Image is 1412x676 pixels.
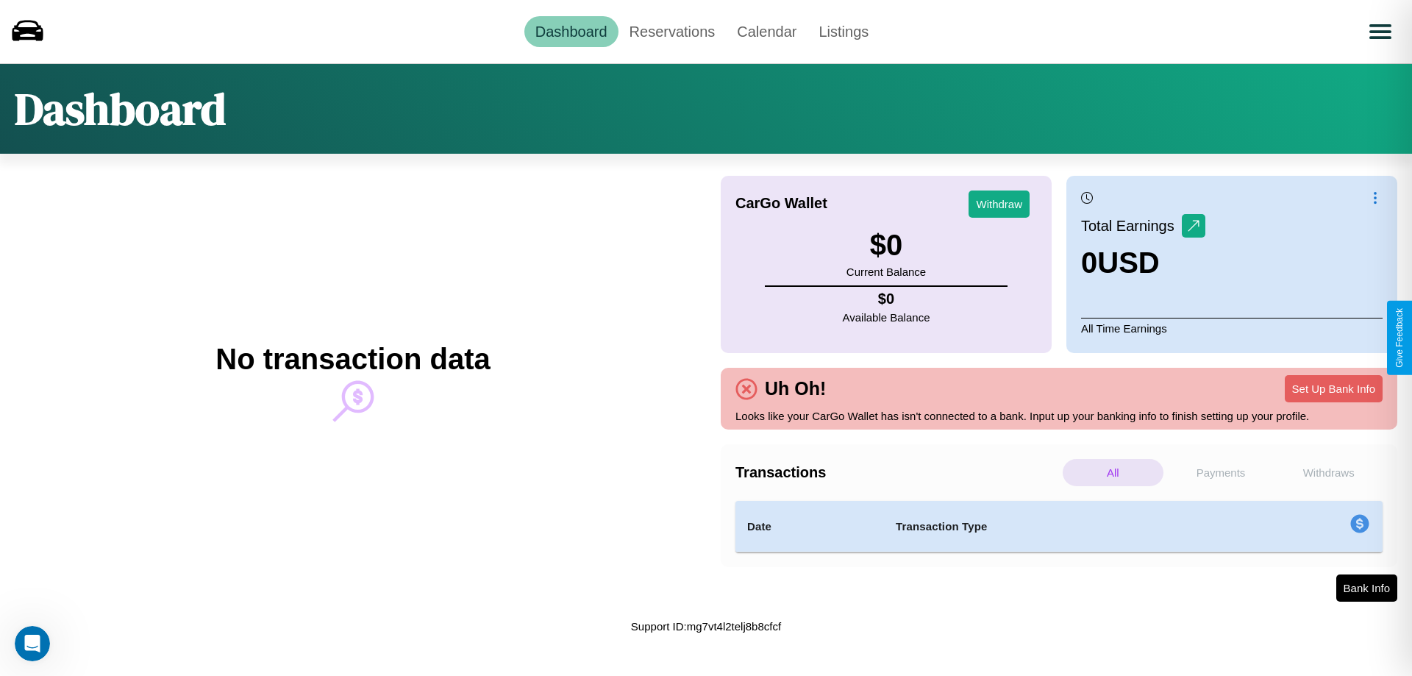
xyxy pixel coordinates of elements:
p: Total Earnings [1081,213,1182,239]
p: Current Balance [846,262,926,282]
p: All Time Earnings [1081,318,1383,338]
button: Bank Info [1336,574,1397,602]
p: Looks like your CarGo Wallet has isn't connected to a bank. Input up your banking info to finish ... [735,406,1383,426]
p: Withdraws [1278,459,1379,486]
h4: CarGo Wallet [735,195,827,212]
p: Payments [1171,459,1272,486]
p: Available Balance [843,307,930,327]
h1: Dashboard [15,79,226,139]
div: Give Feedback [1394,308,1405,368]
table: simple table [735,501,1383,552]
a: Reservations [618,16,727,47]
h4: Date [747,518,872,536]
h4: Transaction Type [896,518,1230,536]
h3: 0 USD [1081,246,1205,280]
button: Open menu [1360,11,1401,52]
a: Listings [807,16,880,47]
h4: Transactions [735,464,1059,481]
button: Set Up Bank Info [1285,375,1383,402]
a: Dashboard [524,16,618,47]
a: Calendar [726,16,807,47]
h4: $ 0 [843,291,930,307]
h2: No transaction data [215,343,490,376]
button: Withdraw [969,191,1030,218]
iframe: Intercom live chat [15,626,50,661]
h3: $ 0 [846,229,926,262]
p: All [1063,459,1163,486]
p: Support ID: mg7vt4l2telj8b8cfcf [631,616,781,636]
h4: Uh Oh! [757,378,833,399]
